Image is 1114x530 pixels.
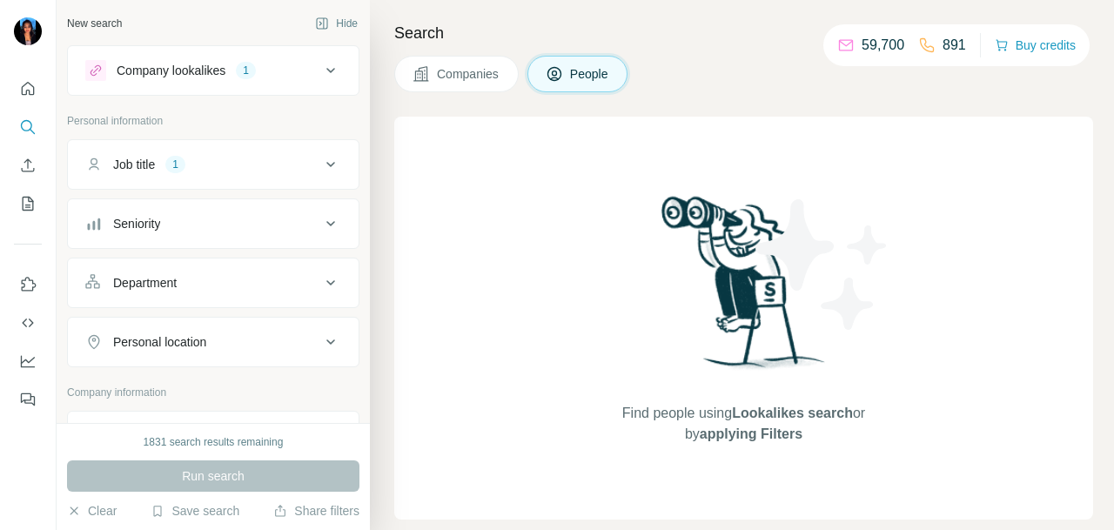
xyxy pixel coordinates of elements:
[113,156,155,173] div: Job title
[14,384,42,415] button: Feedback
[68,321,359,363] button: Personal location
[67,502,117,520] button: Clear
[113,333,206,351] div: Personal location
[68,262,359,304] button: Department
[67,385,359,400] p: Company information
[151,502,239,520] button: Save search
[394,21,1093,45] h4: Search
[437,65,500,83] span: Companies
[68,203,359,245] button: Seniority
[113,274,177,292] div: Department
[700,426,802,441] span: applying Filters
[273,502,359,520] button: Share filters
[14,17,42,45] img: Avatar
[943,35,966,56] p: 891
[67,16,122,31] div: New search
[68,144,359,185] button: Job title1
[117,62,225,79] div: Company lookalikes
[744,186,901,343] img: Surfe Illustration - Stars
[14,73,42,104] button: Quick start
[236,63,256,78] div: 1
[14,269,42,300] button: Use Surfe on LinkedIn
[14,346,42,377] button: Dashboard
[862,35,904,56] p: 59,700
[303,10,370,37] button: Hide
[14,188,42,219] button: My lists
[570,65,610,83] span: People
[67,113,359,129] p: Personal information
[68,415,359,457] button: Company
[14,307,42,339] button: Use Surfe API
[604,403,882,445] span: Find people using or by
[732,406,853,420] span: Lookalikes search
[144,434,284,450] div: 1831 search results remaining
[113,215,160,232] div: Seniority
[654,191,835,386] img: Surfe Illustration - Woman searching with binoculars
[68,50,359,91] button: Company lookalikes1
[995,33,1076,57] button: Buy credits
[14,111,42,143] button: Search
[14,150,42,181] button: Enrich CSV
[165,157,185,172] div: 1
